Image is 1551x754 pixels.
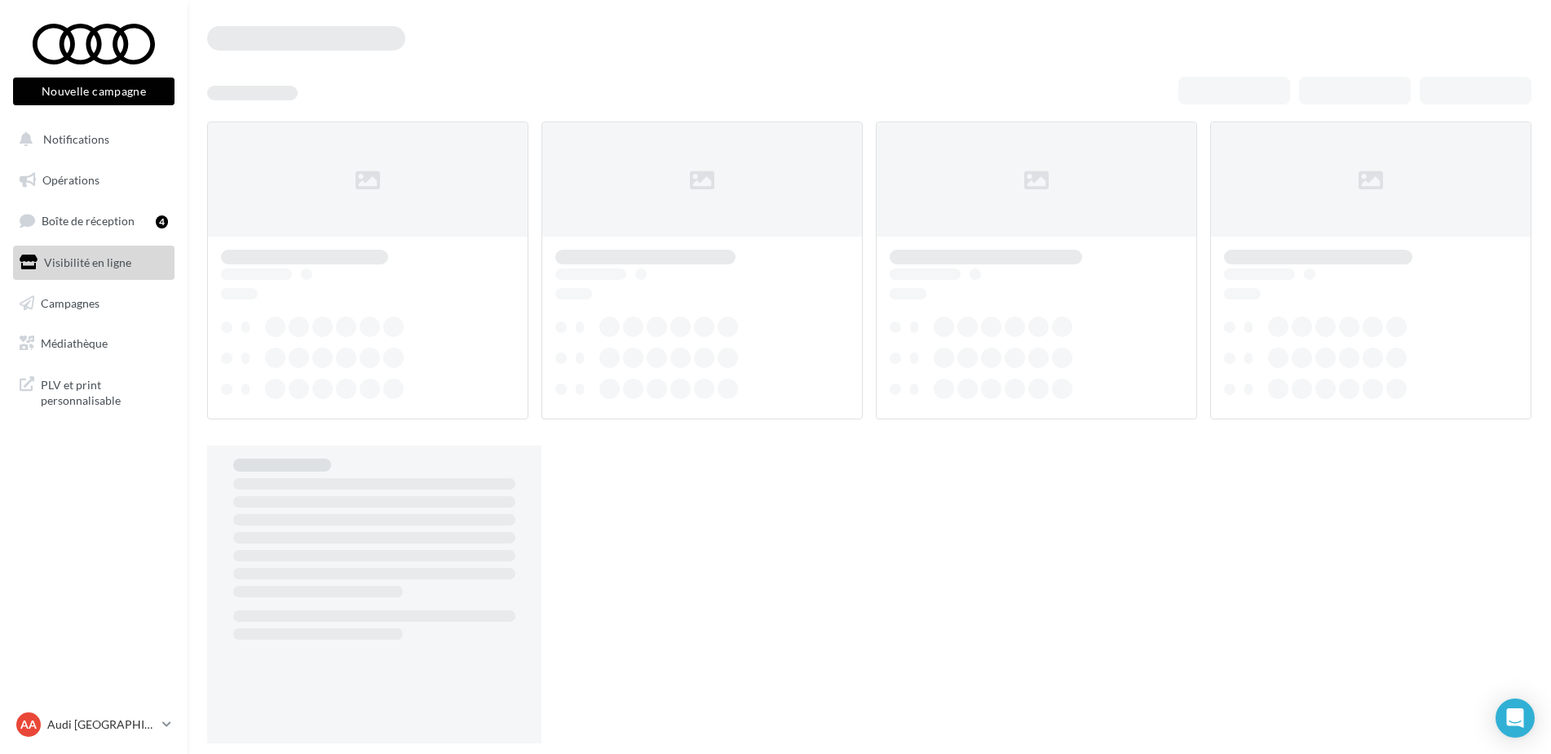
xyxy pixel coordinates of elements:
span: Boîte de réception [42,214,135,228]
span: Médiathèque [41,336,108,350]
a: Médiathèque [10,326,178,361]
span: Notifications [43,132,109,146]
span: AA [20,716,37,733]
a: Visibilité en ligne [10,246,178,280]
a: Opérations [10,163,178,197]
a: Campagnes [10,286,178,321]
span: Opérations [42,173,99,187]
span: Campagnes [41,295,99,309]
span: PLV et print personnalisable [41,374,168,409]
span: Visibilité en ligne [44,255,131,269]
a: AA Audi [GEOGRAPHIC_DATA] [13,709,175,740]
button: Notifications [10,122,171,157]
div: 4 [156,215,168,228]
a: PLV et print personnalisable [10,367,178,415]
div: Open Intercom Messenger [1496,699,1535,738]
p: Audi [GEOGRAPHIC_DATA] [47,716,156,733]
button: Nouvelle campagne [13,78,175,105]
a: Boîte de réception4 [10,203,178,238]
